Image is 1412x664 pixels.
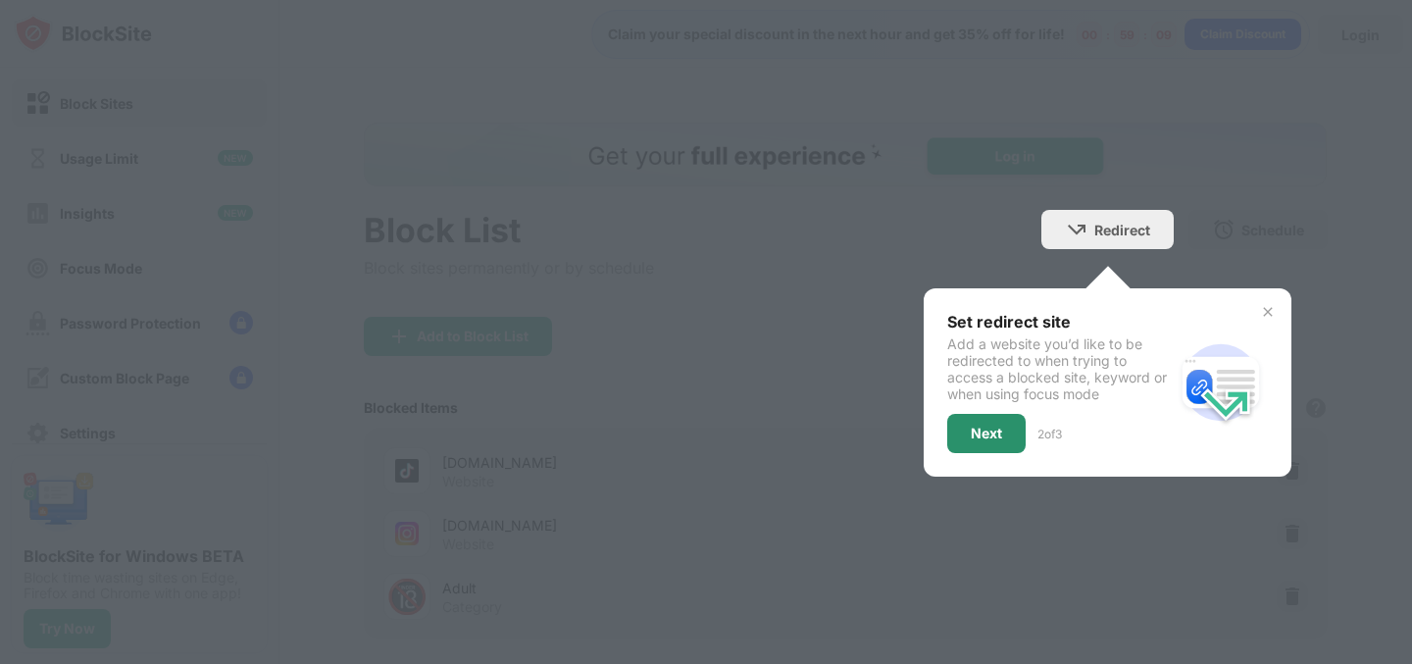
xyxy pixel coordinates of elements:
[1094,222,1150,238] div: Redirect
[1037,427,1062,441] div: 2 of 3
[1174,335,1268,430] img: redirect.svg
[971,426,1002,441] div: Next
[1260,304,1276,320] img: x-button.svg
[947,335,1174,402] div: Add a website you’d like to be redirected to when trying to access a blocked site, keyword or whe...
[947,312,1174,332] div: Set redirect site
